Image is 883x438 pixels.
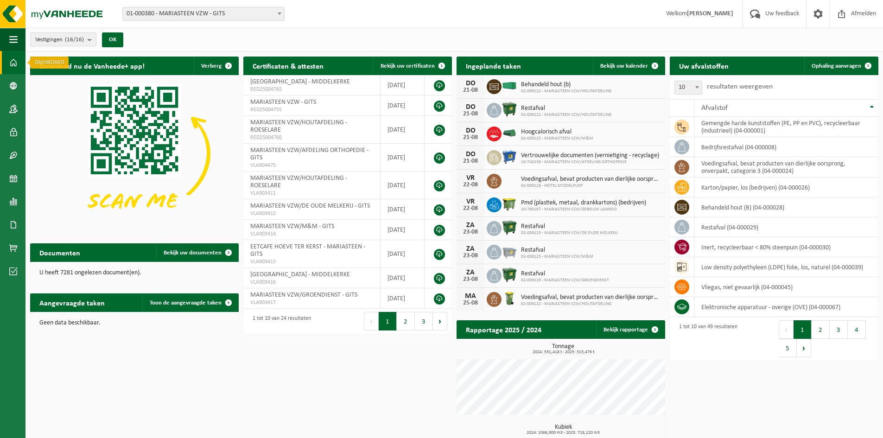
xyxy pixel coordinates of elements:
[701,104,728,112] span: Afvalstof
[379,312,397,330] button: 1
[30,32,96,46] button: Vestigingen(16/16)
[250,134,373,141] span: RED25004760
[674,81,702,95] span: 10
[122,7,285,21] span: 01-000380 - MARIASTEEN VZW - GITS
[461,245,480,253] div: ZA
[461,350,665,355] span: 2024: 531,418 t - 2025: 313,476 t
[521,159,659,165] span: 10-740238 - MARIASTEEN VZW/AFDELING ORTHOPEDIE
[30,75,239,232] img: Download de VHEPlus App
[250,271,350,278] span: [GEOGRAPHIC_DATA] - MIDDELKERKE
[250,292,357,298] span: MARIASTEEN VZW/GROENDIENST - GITS
[364,312,379,330] button: Previous
[596,320,664,339] a: Bekijk rapportage
[521,294,661,301] span: Voedingsafval, bevat producten van dierlijke oorsprong, onverpakt, categorie 3
[812,320,830,339] button: 2
[694,237,878,257] td: inert, recycleerbaar < 80% steenpuin (04-000030)
[502,220,517,235] img: WB-1100-HPE-GN-01
[521,112,611,118] span: 02-009122 - MARIASTEEN VZW/HOUTAFDELING
[381,144,425,171] td: [DATE]
[521,199,646,207] span: Pmd (plastiek, metaal, drankkartons) (bedrijven)
[707,83,773,90] label: resultaten weergeven
[381,288,425,309] td: [DATE]
[250,258,373,266] span: VLA903415
[521,301,661,307] span: 02-009122 - MARIASTEEN VZW/HOUTAFDELING
[250,299,373,306] span: VLA903417
[521,128,593,136] span: Hoogcalorisch afval
[39,270,229,276] p: U heeft 7281 ongelezen document(en).
[250,243,365,258] span: EETCAFE HOEVE TER KERST - MARIASTEEN - GITS
[600,63,648,69] span: Bekijk uw kalender
[694,197,878,217] td: behandeld hout (B) (04-000028)
[461,127,480,134] div: DO
[150,300,222,306] span: Toon de aangevraagde taken
[521,152,659,159] span: Vertrouwelijke documenten (vernietiging - recyclage)
[521,176,661,183] span: Voedingsafval, bevat producten van dierlijke oorsprong, onverpakt, categorie 3
[779,339,797,357] button: 5
[461,134,480,141] div: 21-08
[457,320,551,338] h2: Rapportage 2025 / 2024
[461,292,480,300] div: MA
[250,223,334,230] span: MARIASTEEN VZW/M&M - GITS
[521,89,611,94] span: 02-009122 - MARIASTEEN VZW/HOUTAFDELING
[461,182,480,188] div: 22-08
[694,297,878,317] td: elektronische apparatuur - overige (OVE) (04-000067)
[502,291,517,306] img: WB-0140-HPE-GN-50
[381,116,425,144] td: [DATE]
[674,319,737,358] div: 1 tot 10 van 49 resultaten
[797,339,811,357] button: Next
[250,230,373,238] span: VLA903414
[250,190,373,197] span: VLA903411
[521,230,618,236] span: 02-009123 - MARIASTEEN VZW/DE OUDE MELKERIJ
[250,162,373,169] span: VLA904475
[502,129,517,137] img: HK-XK-22-GN-00
[521,81,611,89] span: Behandeld hout (b)
[521,254,593,260] span: 02-009125 - MARIASTEEN VZW/M&M
[164,250,222,256] span: Bekijk uw documenten
[39,320,229,326] p: Geen data beschikbaar.
[694,157,878,178] td: voedingsafval, bevat producten van dierlijke oorsprong, onverpakt, categorie 3 (04-000024)
[502,196,517,212] img: WB-1100-HPE-GN-50
[502,149,517,165] img: WB-0660-HPE-BE-04
[415,312,433,330] button: 3
[35,33,84,47] span: Vestigingen
[461,222,480,229] div: ZA
[461,276,480,283] div: 23-08
[521,136,593,141] span: 02-009125 - MARIASTEEN VZW/M&M
[694,277,878,297] td: vliegas, niet gevaarlijk (04-000045)
[830,320,848,339] button: 3
[397,312,415,330] button: 2
[250,78,350,85] span: [GEOGRAPHIC_DATA] - MIDDELKERKE
[381,63,435,69] span: Bekijk uw certificaten
[461,229,480,235] div: 23-08
[65,37,84,43] count: (16/16)
[670,57,738,75] h2: Uw afvalstoffen
[461,300,480,306] div: 25-08
[194,57,238,75] button: Verberg
[461,158,480,165] div: 21-08
[250,210,373,217] span: VLA903412
[461,198,480,205] div: VR
[30,243,89,261] h2: Documenten
[779,320,794,339] button: Previous
[381,171,425,199] td: [DATE]
[461,151,480,158] div: DO
[461,343,665,355] h3: Tonnage
[248,311,311,331] div: 1 tot 10 van 24 resultaten
[502,102,517,117] img: WB-1100-HPE-GN-01
[250,119,347,133] span: MARIASTEEN VZW/HOUTAFDELING - ROESELARE
[156,243,238,262] a: Bekijk uw documenten
[694,257,878,277] td: low density polyethyleen (LDPE) folie, los, naturel (04-000039)
[461,269,480,276] div: ZA
[381,95,425,116] td: [DATE]
[250,203,370,209] span: MARIASTEEN VZW/DE OUDE MELKERIJ - GITS
[250,106,373,114] span: RED25004755
[593,57,664,75] a: Bekijk uw kalender
[502,243,517,259] img: WB-2500-GAL-GY-01
[461,80,480,87] div: DO
[521,270,609,278] span: Restafval
[461,103,480,111] div: DO
[433,312,447,330] button: Next
[243,57,333,75] h2: Certificaten & attesten
[694,117,878,137] td: gemengde harde kunststoffen (PE, PP en PVC), recycleerbaar (industrieel) (04-000001)
[381,220,425,240] td: [DATE]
